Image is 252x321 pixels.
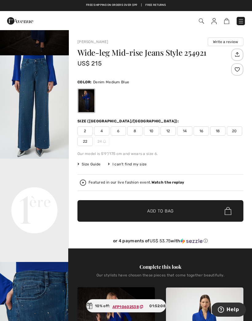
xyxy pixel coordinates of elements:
[224,18,229,24] img: Shopping Bag
[77,137,93,146] span: 22
[194,126,209,136] span: 16
[238,18,244,24] img: Menu
[77,263,243,271] div: Complete this look
[112,305,139,309] ins: AFP10602538
[150,238,171,244] span: US$ 53.75
[145,3,166,7] a: Free Returns
[77,60,102,67] span: US$ 215
[111,126,126,136] span: 6
[141,3,142,7] span: |
[180,238,203,244] img: Sezzle
[177,126,192,136] span: 14
[89,180,184,184] div: Featured in our live fashion event.
[77,151,243,157] div: Our model is 5'9"/175 cm and wears a size 6.
[212,303,246,318] iframe: Opens a widget where you can find more information
[103,140,106,143] img: ring-m.svg
[78,89,94,112] div: Denim Medium Blue
[227,126,242,136] span: 20
[77,126,93,136] span: 2
[160,126,176,136] span: 12
[80,180,86,186] img: Watch the replay
[77,49,230,57] h1: Wide-leg Mid-rise Jeans Style 254921
[77,161,100,167] span: Size Guide
[7,18,33,23] a: 1ère Avenue
[94,126,109,136] span: 4
[94,137,109,146] span: 24
[199,18,204,24] img: Search
[77,118,180,124] div: Size ([GEOGRAPHIC_DATA]/[GEOGRAPHIC_DATA]):
[208,38,243,46] button: Write a review
[225,207,231,215] img: Bag.svg
[7,15,33,27] img: 1ère Avenue
[77,238,243,246] div: or 4 payments ofUS$ 53.75withSezzle Click to learn more about Sezzle
[77,200,243,222] button: Add to Bag
[93,80,129,84] span: Denim Medium Blue
[149,303,165,309] span: 01:52:08
[152,180,184,184] strong: Watch the replay
[144,126,159,136] span: 10
[232,49,242,60] img: Share
[77,273,243,282] div: Our stylists have chosen these pieces that come together beautifully.
[77,40,108,44] a: [PERSON_NAME]
[147,208,174,214] span: Add to Bag
[86,3,137,7] a: Free shipping on orders over $99
[108,161,147,167] div: I can't find my size
[127,126,143,136] span: 8
[211,18,217,24] img: My Info
[77,80,92,84] span: Color:
[86,299,166,312] div: 10% off:
[210,126,226,136] span: 18
[77,238,243,244] div: or 4 payments of with
[86,303,93,309] img: Gift.svg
